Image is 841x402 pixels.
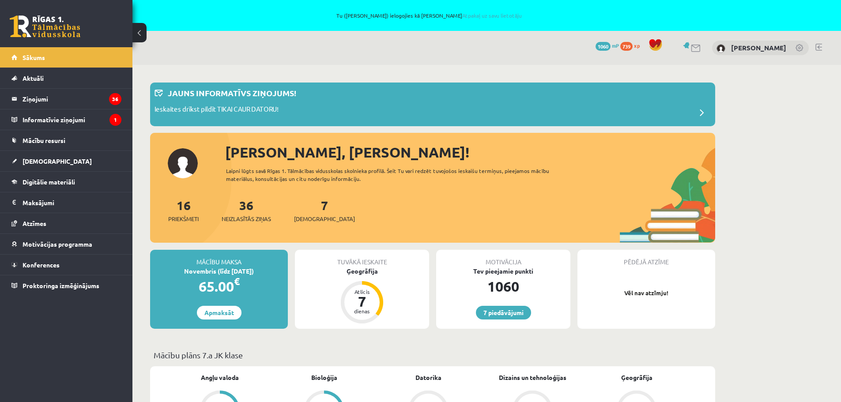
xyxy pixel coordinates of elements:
legend: Maksājumi [23,192,121,213]
p: Mācību plāns 7.a JK klase [154,349,712,361]
a: Rīgas 1. Tālmācības vidusskola [10,15,80,38]
a: Jauns informatīvs ziņojums! Ieskaites drīkst pildīt TIKAI CAUR DATORU! [155,87,711,122]
div: Mācību maksa [150,250,288,267]
span: [DEMOGRAPHIC_DATA] [294,214,355,223]
a: Atpakaļ uz savu lietotāju [462,12,522,19]
span: 1060 [596,42,611,51]
a: 36Neizlasītās ziņas [222,197,271,223]
span: Tu ([PERSON_NAME]) ielogojies kā [PERSON_NAME] [102,13,757,18]
a: Ziņojumi36 [11,89,121,109]
span: Digitālie materiāli [23,178,75,186]
span: 739 [620,42,633,51]
a: [DEMOGRAPHIC_DATA] [11,151,121,171]
a: Konferences [11,255,121,275]
span: Atzīmes [23,219,46,227]
div: Laipni lūgts savā Rīgas 1. Tālmācības vidusskolas skolnieka profilā. Šeit Tu vari redzēt tuvojošo... [226,167,565,183]
a: [PERSON_NAME] [731,43,786,52]
div: 1060 [436,276,570,297]
p: Vēl nav atzīmju! [582,289,711,297]
div: Tev pieejamie punkti [436,267,570,276]
a: 16Priekšmeti [168,197,199,223]
a: Dizains un tehnoloģijas [499,373,566,382]
div: 65.00 [150,276,288,297]
div: Ģeogrāfija [295,267,429,276]
a: Proktoringa izmēģinājums [11,275,121,296]
div: dienas [349,308,375,314]
p: Ieskaites drīkst pildīt TIKAI CAUR DATORU! [155,104,279,116]
img: Kristofers Vasiļjevs [717,44,725,53]
a: Mācību resursi [11,130,121,150]
span: mP [612,42,619,49]
div: Pēdējā atzīme [577,250,715,267]
a: 1060 mP [596,42,619,49]
a: Angļu valoda [201,373,239,382]
a: Atzīmes [11,213,121,233]
div: Novembris (līdz [DATE]) [150,267,288,276]
div: Tuvākā ieskaite [295,250,429,267]
i: 36 [109,93,121,105]
span: Konferences [23,261,60,269]
div: 7 [349,294,375,308]
a: Aktuāli [11,68,121,88]
div: Atlicis [349,289,375,294]
a: 739 xp [620,42,644,49]
a: Bioloģija [311,373,337,382]
span: € [234,275,240,288]
p: Jauns informatīvs ziņojums! [168,87,296,99]
a: Maksājumi [11,192,121,213]
span: Motivācijas programma [23,240,92,248]
div: Motivācija [436,250,570,267]
span: Sākums [23,53,45,61]
a: Motivācijas programma [11,234,121,254]
span: xp [634,42,640,49]
a: Digitālie materiāli [11,172,121,192]
a: Apmaksāt [197,306,241,319]
i: 1 [109,114,121,126]
span: Proktoringa izmēģinājums [23,282,99,289]
legend: Informatīvie ziņojumi [23,109,121,130]
a: Sākums [11,47,121,68]
a: Ģeogrāfija [621,373,652,382]
span: [DEMOGRAPHIC_DATA] [23,157,92,165]
span: Mācību resursi [23,136,65,144]
span: Neizlasītās ziņas [222,214,271,223]
legend: Ziņojumi [23,89,121,109]
span: Aktuāli [23,74,44,82]
a: Informatīvie ziņojumi1 [11,109,121,130]
a: Ģeogrāfija Atlicis 7 dienas [295,267,429,325]
a: 7 piedāvājumi [476,306,531,319]
div: [PERSON_NAME], [PERSON_NAME]! [225,142,715,163]
span: Priekšmeti [168,214,199,223]
a: Datorika [415,373,441,382]
a: 7[DEMOGRAPHIC_DATA] [294,197,355,223]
